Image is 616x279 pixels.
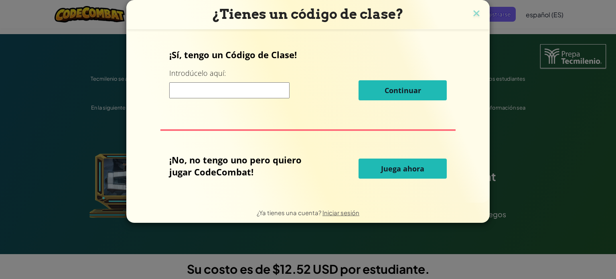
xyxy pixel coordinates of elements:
font: ¡No, no tengo uno pero quiero jugar CodeCombat! [169,154,302,178]
font: ¿Tienes un código de clase? [213,6,403,22]
font: Introdúcelo aquí: [169,68,226,78]
font: ¿Ya tienes una cuenta? [257,209,321,216]
button: Continuar [359,80,447,100]
font: Juega ahora [381,164,424,173]
font: ¡Sí, tengo un Código de Clase! [169,49,297,61]
button: Juega ahora [359,159,447,179]
img: icono de cerrar [471,8,482,20]
font: Continuar [385,86,421,95]
a: Iniciar sesión [322,209,359,216]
